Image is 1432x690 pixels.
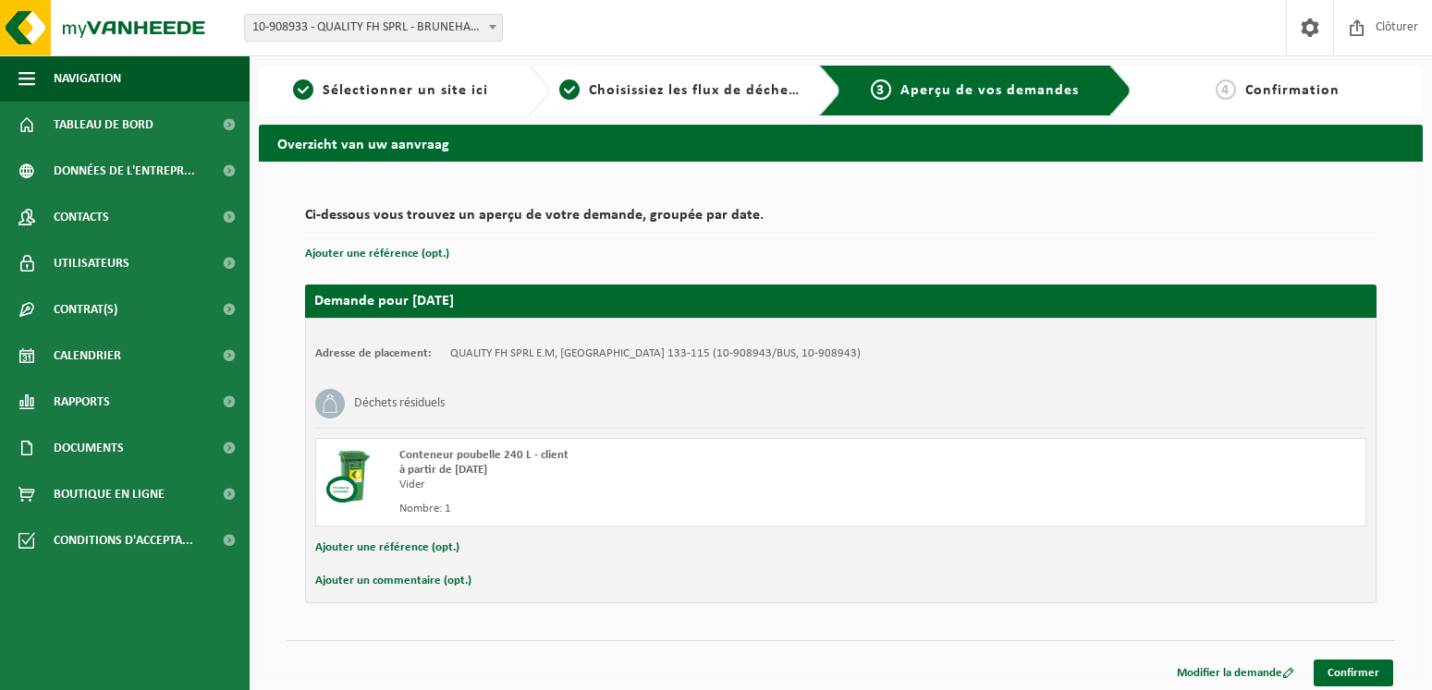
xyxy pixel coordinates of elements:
span: Confirmation [1245,83,1340,98]
span: Boutique en ligne [54,471,165,517]
span: Contrat(s) [54,286,117,333]
a: Modifier la demande [1163,660,1308,686]
span: Conteneur poubelle 240 L - client [399,449,569,461]
div: Nombre: 1 [399,502,915,516]
h2: Overzicht van uw aanvraag [259,125,1423,161]
span: 10-908933 - QUALITY FH SPRL - BRUNEHAUT [244,14,503,42]
a: 2Choisissiez les flux de déchets et récipients [559,79,804,102]
span: Contacts [54,194,109,240]
span: Conditions d'accepta... [54,517,193,563]
span: Tableau de bord [54,102,153,148]
span: 1 [293,79,313,100]
h2: Ci-dessous vous trouvez un aperçu de votre demande, groupée par date. [305,208,1377,233]
span: Navigation [54,55,121,102]
span: Choisissiez les flux de déchets et récipients [589,83,897,98]
span: 3 [871,79,891,100]
span: Calendrier [54,333,121,379]
span: Rapports [54,379,110,425]
h3: Déchets résiduels [354,389,445,418]
span: 4 [1216,79,1236,100]
span: 10-908933 - QUALITY FH SPRL - BRUNEHAUT [245,15,502,41]
span: Utilisateurs [54,240,129,286]
strong: Adresse de placement: [315,347,432,359]
a: Confirmer [1314,660,1393,686]
img: WB-0240-CU.png [325,448,381,503]
button: Ajouter un commentaire (opt.) [315,569,471,593]
span: 2 [559,79,580,100]
div: Vider [399,478,915,492]
button: Ajouter une référence (opt.) [315,536,459,560]
td: QUALITY FH SPRL E.M, [GEOGRAPHIC_DATA] 133-115 (10-908943/BUS, 10-908943) [450,346,861,361]
strong: à partir de [DATE] [399,464,487,476]
a: 1Sélectionner un site ici [268,79,513,102]
span: Aperçu de vos demandes [900,83,1079,98]
span: Données de l'entrepr... [54,148,195,194]
strong: Demande pour [DATE] [314,294,454,309]
span: Documents [54,425,124,471]
span: Sélectionner un site ici [323,83,488,98]
button: Ajouter une référence (opt.) [305,242,449,266]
